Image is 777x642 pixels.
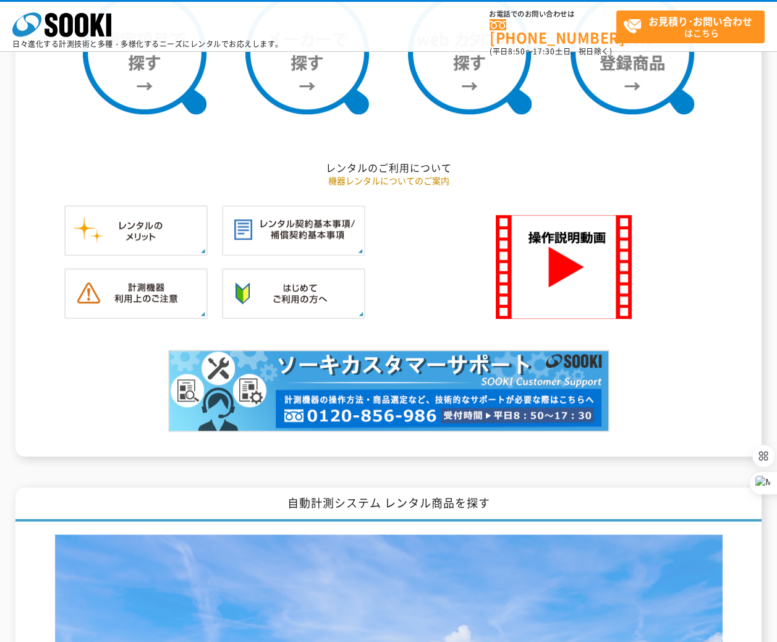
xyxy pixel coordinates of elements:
a: [PHONE_NUMBER] [490,19,616,44]
a: レンタルのメリット [64,243,208,255]
p: 日々進化する計測技術と多種・多様化するニーズにレンタルでお応えします。 [12,40,283,48]
img: レンタル契約基本事項／補償契約基本事項 [222,205,365,256]
span: 17:30 [533,46,555,57]
a: 計測機器ご利用上のご注意 [64,306,208,318]
img: SOOKI 操作説明動画 [496,215,632,319]
img: レンタルのメリット [64,205,208,256]
img: カスタマーサポート [168,350,609,432]
a: はじめてご利用の方へ [222,306,365,318]
img: 計測機器ご利用上のご注意 [64,268,208,319]
span: (平日 ～ 土日、祝日除く) [490,46,612,57]
img: はじめてご利用の方へ [222,268,365,319]
span: お電話でのお問い合わせは [490,11,616,18]
span: はこちら [623,11,764,42]
a: お見積り･お問い合わせはこちら [616,11,765,43]
h1: 自動計測システム レンタル商品を探す [15,488,762,522]
a: レンタル契約基本事項／補償契約基本事項 [222,243,365,255]
strong: お見積り･お問い合わせ [648,14,752,28]
p: 機器レンタルについてのご案内 [27,174,750,187]
h2: レンタルのご利用について [27,161,750,174]
span: 8:50 [508,46,525,57]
